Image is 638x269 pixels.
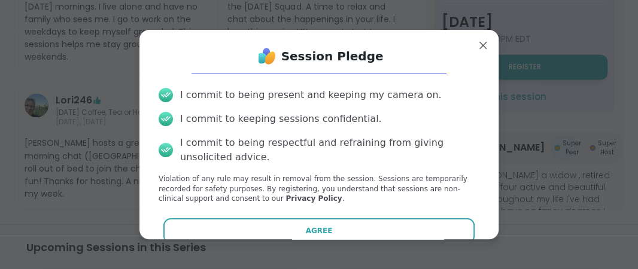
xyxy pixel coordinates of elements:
h1: Session Pledge [281,48,384,65]
img: ShareWell Logo [255,44,279,68]
div: I commit to keeping sessions confidential. [180,112,382,126]
button: Agree [163,218,475,243]
p: Violation of any rule may result in removal from the session. Sessions are temporarily recorded f... [159,174,479,204]
span: Agree [306,225,333,236]
a: Privacy Policy [285,194,342,203]
div: I commit to being present and keeping my camera on. [180,88,441,102]
div: I commit to being respectful and refraining from giving unsolicited advice. [180,136,479,164]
